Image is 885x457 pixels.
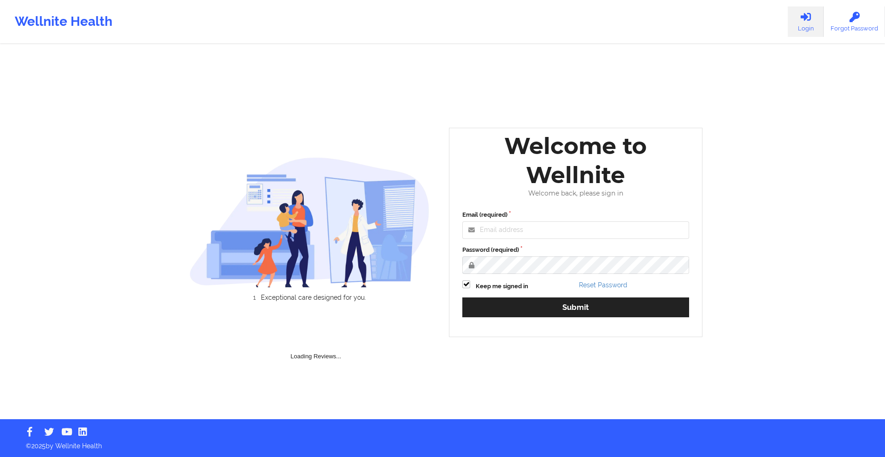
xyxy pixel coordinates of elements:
[476,282,528,291] label: Keep me signed in
[788,6,824,37] a: Login
[462,210,689,220] label: Email (required)
[462,221,689,239] input: Email address
[456,190,696,197] div: Welcome back, please sign in
[462,245,689,255] label: Password (required)
[462,297,689,317] button: Submit
[824,6,885,37] a: Forgot Password
[189,157,430,287] img: wellnite-auth-hero_200.c722682e.png
[197,294,430,301] li: Exceptional care designed for you.
[189,317,443,361] div: Loading Reviews...
[456,131,696,190] div: Welcome to Wellnite
[19,435,866,451] p: © 2025 by Wellnite Health
[579,281,627,289] a: Reset Password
